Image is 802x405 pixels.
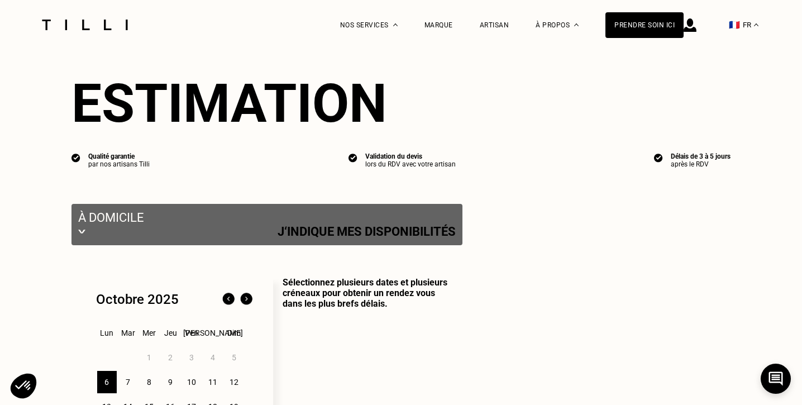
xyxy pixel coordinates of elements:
div: Validation du devis [365,153,456,160]
img: Menu déroulant [393,23,398,26]
div: Octobre 2025 [96,292,179,307]
img: Menu déroulant à propos [574,23,579,26]
img: icon list info [71,153,80,163]
div: 12 [225,371,244,393]
img: Logo du service de couturière Tilli [38,20,132,30]
a: Marque [424,21,453,29]
div: 10 [182,371,202,393]
p: J‘indique mes disponibilités [278,225,456,239]
div: après le RDV [671,160,731,168]
div: 7 [118,371,138,393]
img: svg+xml;base64,PHN2ZyB3aWR0aD0iMjIiIGhlaWdodD0iMTEiIHZpZXdCb3g9IjAgMCAyMiAxMSIgZmlsbD0ibm9uZSIgeG... [78,225,85,239]
div: par nos artisans Tilli [88,160,150,168]
div: 11 [203,371,223,393]
a: Artisan [480,21,509,29]
img: icon list info [349,153,357,163]
div: Estimation [71,72,731,135]
img: menu déroulant [754,23,758,26]
div: 9 [161,371,180,393]
a: Prendre soin ici [605,12,684,38]
div: 8 [140,371,159,393]
p: À domicile [78,211,456,225]
div: lors du RDV avec votre artisan [365,160,456,168]
div: 6 [97,371,117,393]
img: Mois précédent [219,290,237,308]
div: Délais de 3 à 5 jours [671,153,731,160]
img: icône connexion [684,18,696,32]
img: Mois suivant [237,290,255,308]
span: 🇫🇷 [729,20,740,30]
img: icon list info [654,153,663,163]
div: Qualité garantie [88,153,150,160]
